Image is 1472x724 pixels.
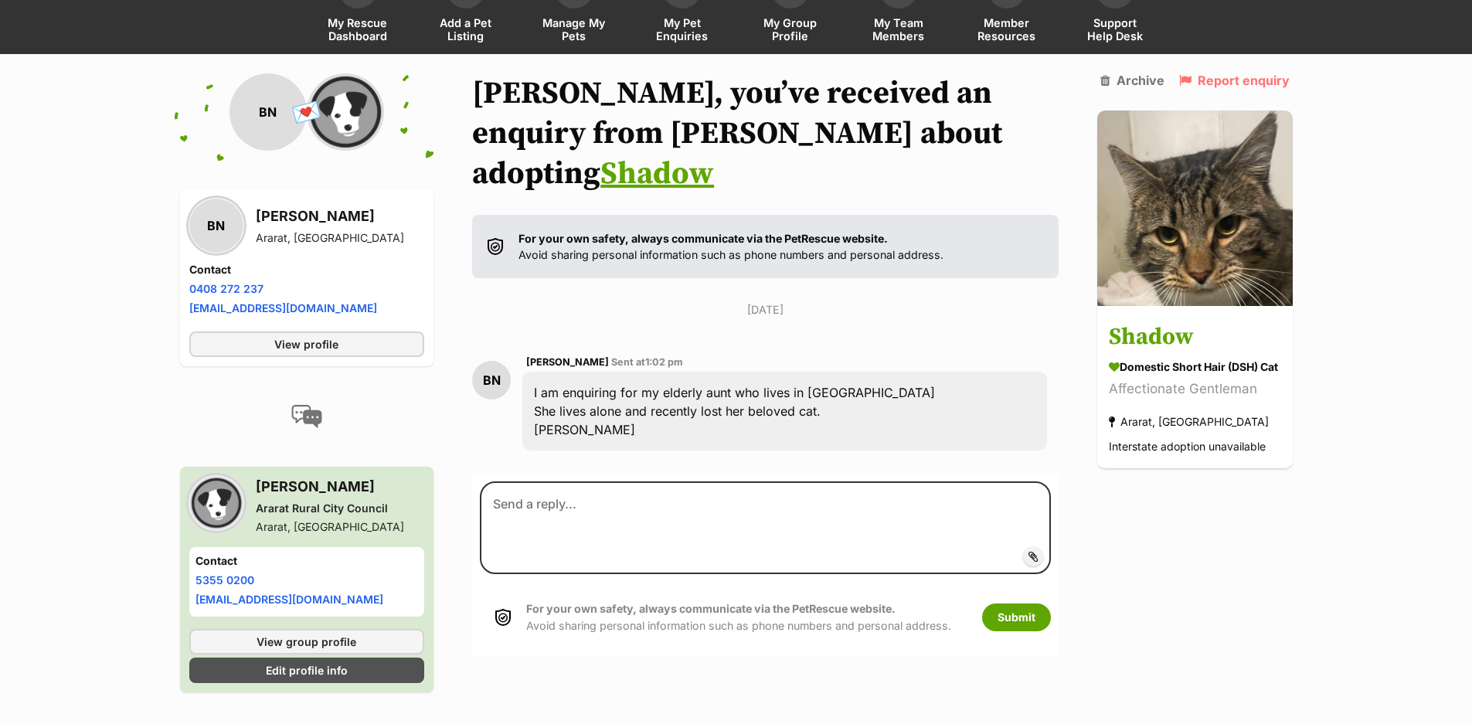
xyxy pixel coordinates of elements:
span: Member Resources [972,16,1042,42]
p: Avoid sharing personal information such as phone numbers and personal address. [518,230,943,263]
div: BN [472,361,511,399]
span: [PERSON_NAME] [526,356,609,368]
span: 1:02 pm [645,356,683,368]
button: Submit [982,603,1051,631]
a: 0408 272 237 [189,282,263,295]
a: [EMAIL_ADDRESS][DOMAIN_NAME] [195,593,383,606]
div: Affectionate Gentleman [1109,379,1281,400]
div: Ararat Rural City Council [256,501,404,516]
img: Shadow [1097,110,1293,306]
strong: For your own safety, always communicate via the PetRescue website. [526,602,896,615]
img: Ararat Rural City Council profile pic [189,476,243,530]
h4: Contact [189,262,425,277]
span: Support Help Desk [1080,16,1150,42]
a: View group profile [189,629,425,654]
span: My Team Members [864,16,933,42]
a: Shadow [600,155,714,193]
span: My Pet Enquiries [648,16,717,42]
a: 5355 0200 [195,573,254,586]
h3: [PERSON_NAME] [256,476,404,498]
a: [EMAIL_ADDRESS][DOMAIN_NAME] [189,301,377,314]
div: Ararat, [GEOGRAPHIC_DATA] [256,519,404,535]
h3: [PERSON_NAME] [256,206,404,227]
span: Interstate adoption unavailable [1109,440,1266,454]
span: View group profile [257,634,356,650]
img: conversation-icon-4a6f8262b818ee0b60e3300018af0b2d0b884aa5de6e9bcb8d3d4eeb1a70a7c4.svg [291,405,322,428]
div: Ararat, [GEOGRAPHIC_DATA] [256,230,404,246]
a: Report enquiry [1179,73,1290,87]
a: Shadow Domestic Short Hair (DSH) Cat Affectionate Gentleman Ararat, [GEOGRAPHIC_DATA] Interstate ... [1097,309,1293,469]
div: I am enquiring for my elderly aunt who lives in [GEOGRAPHIC_DATA] She lives alone and recently lo... [522,372,1046,450]
div: BN [229,73,307,151]
span: Sent at [611,356,683,368]
a: Archive [1100,73,1164,87]
span: My Rescue Dashboard [323,16,393,42]
span: 💌 [289,96,324,129]
p: [DATE] [472,301,1058,318]
a: Edit profile info [189,658,425,683]
img: Ararat Rural City Council profile pic [307,73,384,151]
h1: [PERSON_NAME], you’ve received an enquiry from [PERSON_NAME] about adopting [472,73,1058,194]
span: Add a Pet Listing [431,16,501,42]
div: Ararat, [GEOGRAPHIC_DATA] [1109,412,1269,433]
div: BN [189,199,243,253]
strong: For your own safety, always communicate via the PetRescue website. [518,232,888,245]
span: My Group Profile [756,16,825,42]
span: View profile [274,336,338,352]
a: View profile [189,331,425,357]
div: Domestic Short Hair (DSH) Cat [1109,359,1281,376]
h3: Shadow [1109,321,1281,355]
span: Edit profile info [266,662,348,678]
span: Manage My Pets [539,16,609,42]
p: Avoid sharing personal information such as phone numbers and personal address. [526,600,951,634]
h4: Contact [195,553,419,569]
